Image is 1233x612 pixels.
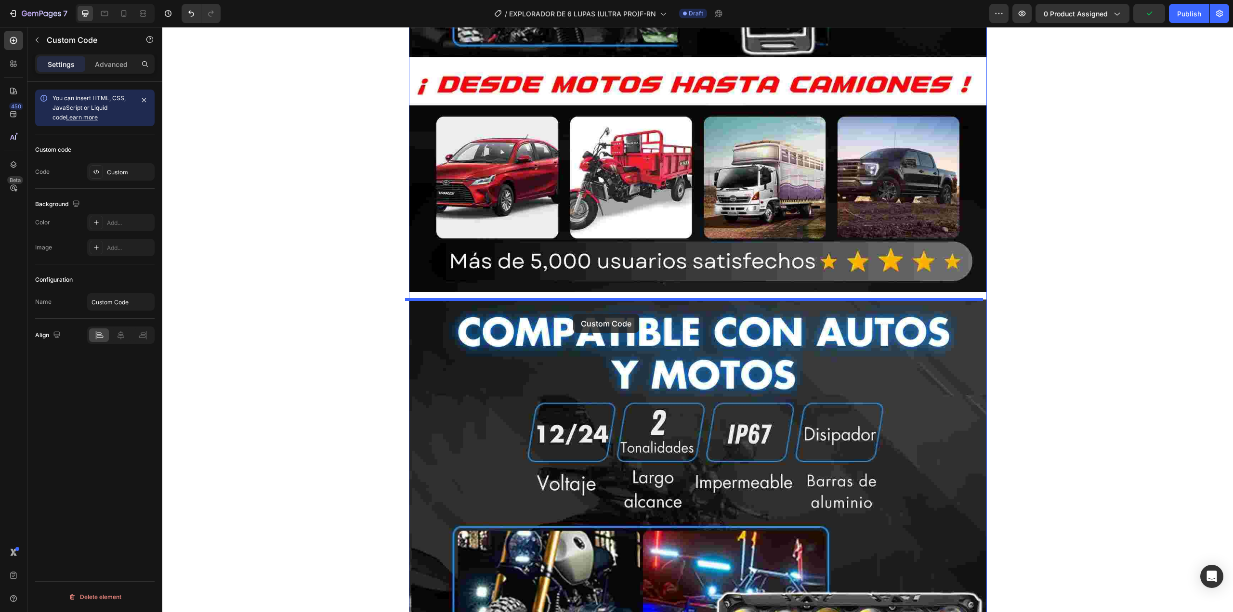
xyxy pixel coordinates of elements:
iframe: Design area [162,27,1233,612]
div: Add... [107,219,152,227]
div: Color [35,218,50,227]
p: 7 [63,8,67,19]
button: Publish [1169,4,1209,23]
a: Learn more [66,114,98,121]
button: 7 [4,4,72,23]
p: Custom Code [47,34,129,46]
p: Settings [48,59,75,69]
div: Name [35,298,52,306]
span: / [505,9,507,19]
span: EXPLORADOR DE 6 LUPAS (ULTRA PRO)F-RN [509,9,656,19]
button: 0 product assigned [1036,4,1129,23]
div: Custom [107,168,152,177]
div: Publish [1177,9,1201,19]
button: Delete element [35,589,155,605]
div: Undo/Redo [182,4,221,23]
span: 0 product assigned [1044,9,1108,19]
div: Delete element [68,591,121,603]
div: Open Intercom Messenger [1200,565,1223,588]
span: Draft [689,9,703,18]
div: Configuration [35,275,73,284]
span: You can insert HTML, CSS, JavaScript or Liquid code [52,94,126,121]
div: Add... [107,244,152,252]
div: Code [35,168,50,176]
div: Align [35,329,63,342]
div: Background [35,198,82,211]
p: Advanced [95,59,128,69]
div: Custom code [35,145,71,154]
div: Image [35,243,52,252]
div: 450 [9,103,23,110]
div: Beta [7,176,23,184]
